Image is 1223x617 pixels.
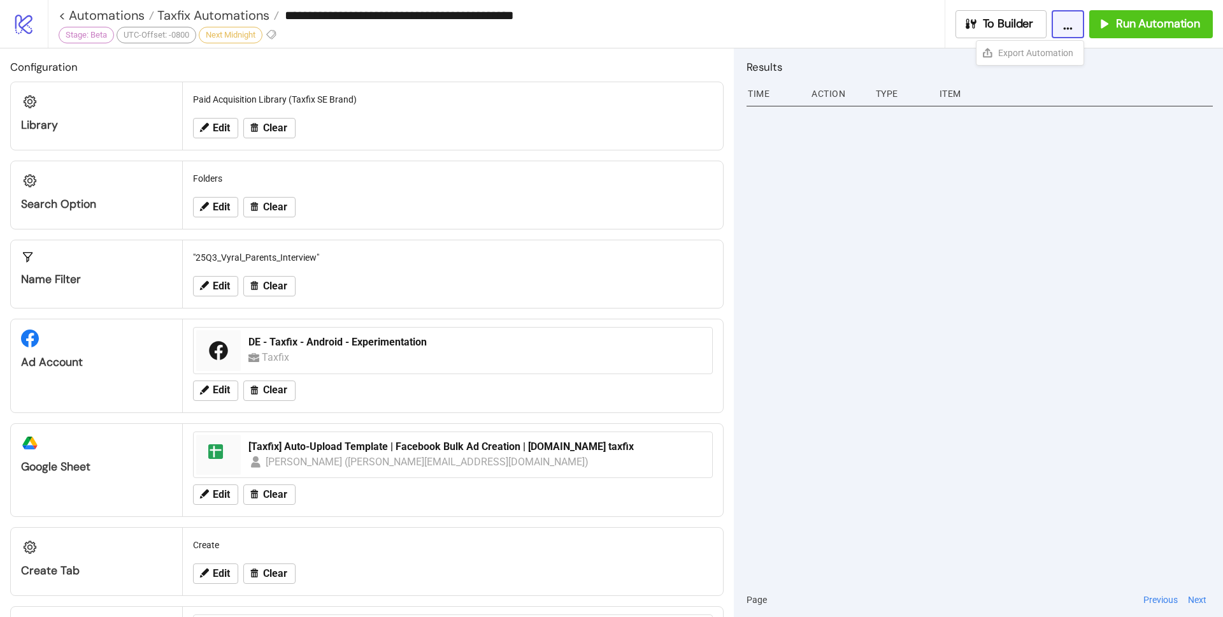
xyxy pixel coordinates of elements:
[955,10,1047,38] button: To Builder
[243,118,296,138] button: Clear
[10,59,724,75] h2: Configuration
[1140,593,1182,607] button: Previous
[59,9,154,22] a: < Automations
[243,381,296,401] button: Clear
[263,280,287,292] span: Clear
[188,87,718,112] div: Paid Acquisition Library (Taxfix SE Brand)
[21,272,172,287] div: Name Filter
[263,122,287,134] span: Clear
[747,59,1213,75] h2: Results
[243,197,296,217] button: Clear
[1089,10,1213,38] button: Run Automation
[213,201,230,213] span: Edit
[21,563,172,578] div: Create Tab
[747,593,767,607] span: Page
[213,568,230,579] span: Edit
[262,349,294,365] div: Taxfix
[193,563,238,584] button: Edit
[243,563,296,584] button: Clear
[188,245,718,270] div: "25Q3_Vyral_Parents_Interview"
[193,276,238,296] button: Edit
[199,27,262,43] div: Next Midnight
[117,27,196,43] div: UTC-Offset: -0800
[263,568,287,579] span: Clear
[243,484,296,505] button: Clear
[875,82,929,106] div: Type
[21,118,172,133] div: Library
[188,166,718,191] div: Folders
[1184,593,1210,607] button: Next
[213,384,230,396] span: Edit
[193,381,238,401] button: Edit
[1116,17,1200,31] span: Run Automation
[188,533,718,557] div: Create
[1052,10,1084,38] button: ...
[983,17,1034,31] span: To Builder
[263,384,287,396] span: Clear
[193,484,238,505] button: Edit
[154,7,269,24] span: Taxfix Automations
[747,82,801,106] div: Time
[263,489,287,500] span: Clear
[154,9,279,22] a: Taxfix Automations
[938,82,1213,106] div: Item
[243,276,296,296] button: Clear
[248,440,704,454] div: [Taxfix] Auto-Upload Template | Facebook Bulk Ad Creation | [DOMAIN_NAME] taxfix
[810,82,865,106] div: Action
[21,197,172,212] div: Search Option
[213,489,230,500] span: Edit
[998,46,1073,60] span: Export Automation
[193,197,238,217] button: Edit
[213,280,230,292] span: Edit
[59,27,114,43] div: Stage: Beta
[263,201,287,213] span: Clear
[976,41,1084,65] a: Export Automation
[266,454,589,470] div: [PERSON_NAME] ([PERSON_NAME][EMAIL_ADDRESS][DOMAIN_NAME])
[21,355,172,370] div: Ad Account
[248,335,704,349] div: DE - Taxfix - Android - Experimentation
[193,118,238,138] button: Edit
[213,122,230,134] span: Edit
[21,460,172,474] div: Google Sheet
